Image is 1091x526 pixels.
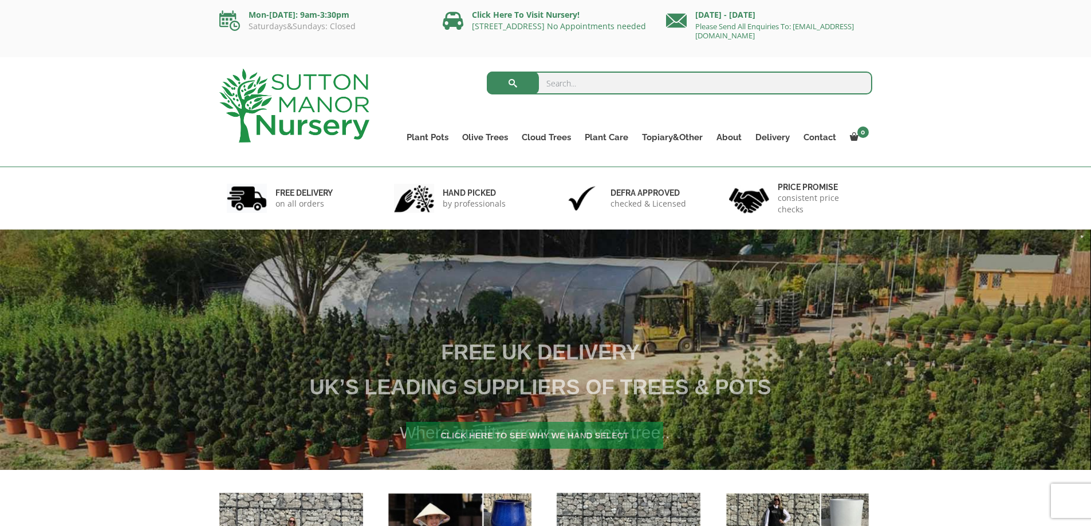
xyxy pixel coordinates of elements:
img: 2.jpg [394,184,434,213]
a: Contact [797,129,843,145]
a: Plant Care [578,129,635,145]
a: Delivery [749,129,797,145]
span: 0 [857,126,869,138]
input: Search... [487,72,872,94]
h6: Defra approved [611,188,686,198]
h6: Price promise [778,182,865,192]
p: on all orders [275,198,333,209]
h1: Where quality grows on every tree.. [385,416,948,450]
a: Topiary&Other [635,129,710,145]
a: About [710,129,749,145]
a: Cloud Trees [515,129,578,145]
a: Plant Pots [400,129,455,145]
a: Click Here To Visit Nursery! [472,9,580,20]
a: Please Send All Enquiries To: [EMAIL_ADDRESS][DOMAIN_NAME] [695,21,854,41]
p: by professionals [443,198,506,209]
a: Olive Trees [455,129,515,145]
a: 0 [843,129,872,145]
img: 4.jpg [729,181,769,216]
p: checked & Licensed [611,198,686,209]
p: [DATE] - [DATE] [666,8,872,22]
h6: FREE DELIVERY [275,188,333,198]
h6: hand picked [443,188,506,198]
p: consistent price checks [778,192,865,215]
p: Mon-[DATE]: 9am-3:30pm [219,8,426,22]
img: 1.jpg [227,184,267,213]
img: 3.jpg [562,184,602,213]
h1: FREE UK DELIVERY UK’S LEADING SUPPLIERS OF TREES & POTS [119,335,947,405]
a: [STREET_ADDRESS] No Appointments needed [472,21,646,31]
p: Saturdays&Sundays: Closed [219,22,426,31]
img: logo [219,69,369,143]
